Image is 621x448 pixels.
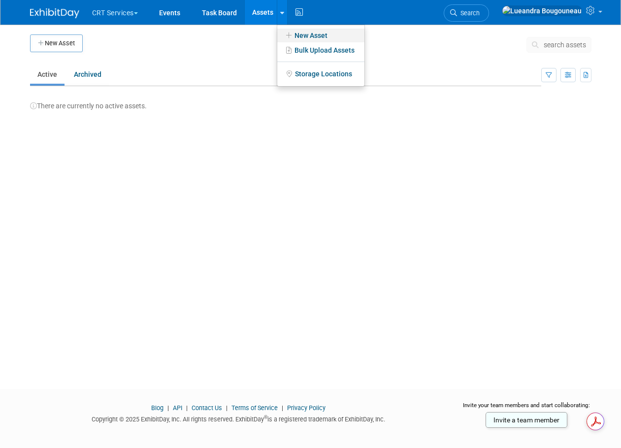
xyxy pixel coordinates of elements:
a: Active [30,65,65,84]
button: New Asset [30,34,83,52]
div: There are currently no active assets. [30,91,591,111]
span: Search [457,9,480,17]
div: Invite your team members and start collaborating: [462,401,591,416]
a: Contact Us [192,404,222,412]
span: | [224,404,230,412]
span: | [165,404,171,412]
a: Blog [151,404,163,412]
a: API [173,404,182,412]
span: | [184,404,190,412]
a: Invite a team member [486,412,567,428]
img: ExhibitDay [30,8,79,18]
span: | [279,404,286,412]
img: Lueandra Bougouneau [502,5,582,16]
a: Privacy Policy [287,404,326,412]
a: Terms of Service [231,404,278,412]
a: New Asset [277,29,364,42]
button: search assets [526,37,591,53]
sup: ® [264,415,267,420]
a: Search [444,4,489,22]
a: Archived [66,65,109,84]
span: search assets [544,41,586,49]
div: Copyright © 2025 ExhibitDay, Inc. All rights reserved. ExhibitDay is a registered trademark of Ex... [30,413,448,424]
a: Bulk Upload Assets [277,42,364,58]
a: Storage Locations [277,66,364,82]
